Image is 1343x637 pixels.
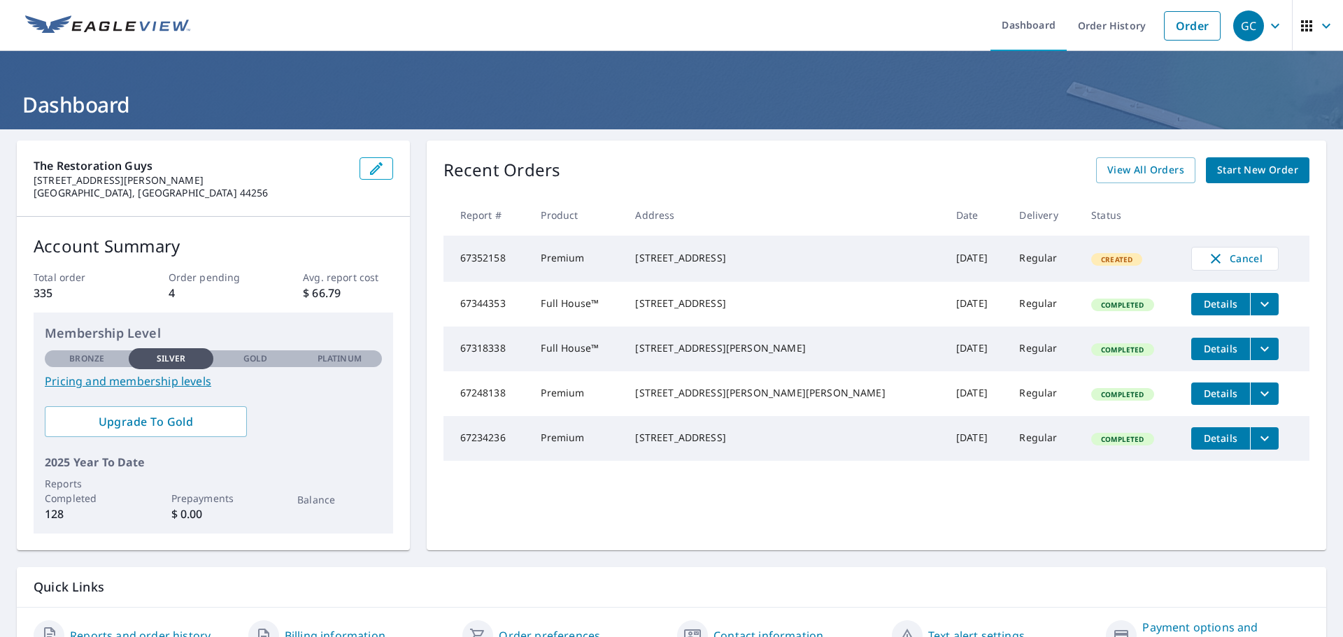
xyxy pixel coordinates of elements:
p: Total order [34,270,123,285]
td: 67318338 [443,327,530,371]
p: Account Summary [34,234,393,259]
span: Completed [1093,434,1152,444]
p: Order pending [169,270,258,285]
th: Report # [443,194,530,236]
p: $ 66.79 [303,285,392,301]
p: Reports Completed [45,476,129,506]
td: 67248138 [443,371,530,416]
span: Details [1200,387,1242,400]
td: 67352158 [443,236,530,282]
td: Premium [530,416,624,461]
button: detailsBtn-67234236 [1191,427,1250,450]
p: $ 0.00 [171,506,255,522]
span: Cancel [1206,250,1264,267]
th: Date [945,194,1009,236]
td: [DATE] [945,236,1009,282]
div: [STREET_ADDRESS][PERSON_NAME][PERSON_NAME] [635,386,933,400]
td: Regular [1008,371,1080,416]
th: Status [1080,194,1180,236]
th: Delivery [1008,194,1080,236]
p: Recent Orders [443,157,561,183]
span: Start New Order [1217,162,1298,179]
p: [STREET_ADDRESS][PERSON_NAME] [34,174,348,187]
p: Platinum [318,352,362,365]
p: Avg. report cost [303,270,392,285]
div: [STREET_ADDRESS] [635,251,933,265]
td: Full House™ [530,327,624,371]
button: filesDropdownBtn-67248138 [1250,382,1279,405]
div: GC [1233,10,1264,41]
td: [DATE] [945,282,1009,327]
p: Silver [157,352,186,365]
h1: Dashboard [17,90,1326,119]
p: 4 [169,285,258,301]
img: EV Logo [25,15,190,36]
div: [STREET_ADDRESS][PERSON_NAME] [635,341,933,355]
th: Address [624,194,944,236]
td: [DATE] [945,327,1009,371]
td: Regular [1008,327,1080,371]
p: The Restoration Guys [34,157,348,174]
td: Regular [1008,236,1080,282]
a: Pricing and membership levels [45,373,382,389]
p: Prepayments [171,491,255,506]
span: Created [1093,255,1141,264]
span: Completed [1093,345,1152,355]
p: 335 [34,285,123,301]
button: detailsBtn-67344353 [1191,293,1250,315]
button: detailsBtn-67248138 [1191,382,1250,405]
td: Regular [1008,282,1080,327]
p: [GEOGRAPHIC_DATA], [GEOGRAPHIC_DATA] 44256 [34,187,348,199]
p: Bronze [69,352,104,365]
a: Order [1164,11,1221,41]
span: View All Orders [1107,162,1184,179]
p: 128 [45,506,129,522]
button: filesDropdownBtn-67344353 [1250,293,1279,315]
p: 2025 Year To Date [45,454,382,471]
a: Start New Order [1206,157,1309,183]
a: View All Orders [1096,157,1195,183]
td: Premium [530,371,624,416]
td: Premium [530,236,624,282]
button: filesDropdownBtn-67318338 [1250,338,1279,360]
a: Upgrade To Gold [45,406,247,437]
p: Membership Level [45,324,382,343]
div: [STREET_ADDRESS] [635,431,933,445]
th: Product [530,194,624,236]
span: Details [1200,342,1242,355]
button: filesDropdownBtn-67234236 [1250,427,1279,450]
div: [STREET_ADDRESS] [635,296,933,310]
p: Quick Links [34,578,1309,596]
span: Completed [1093,389,1152,399]
p: Balance [297,492,381,507]
td: [DATE] [945,371,1009,416]
td: Regular [1008,416,1080,461]
td: Full House™ [530,282,624,327]
button: Cancel [1191,247,1279,271]
td: 67344353 [443,282,530,327]
p: Gold [243,352,267,365]
button: detailsBtn-67318338 [1191,338,1250,360]
td: 67234236 [443,416,530,461]
td: [DATE] [945,416,1009,461]
span: Details [1200,297,1242,310]
span: Upgrade To Gold [56,414,236,429]
span: Completed [1093,300,1152,310]
span: Details [1200,431,1242,445]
